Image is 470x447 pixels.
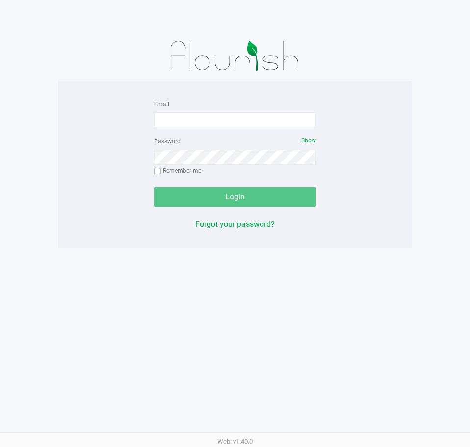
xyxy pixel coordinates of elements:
[154,137,181,146] label: Password
[217,438,253,445] span: Web: v1.40.0
[301,137,316,144] span: Show
[154,100,169,109] label: Email
[154,168,161,175] input: Remember me
[195,219,275,230] button: Forgot your password?
[154,167,201,175] label: Remember me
